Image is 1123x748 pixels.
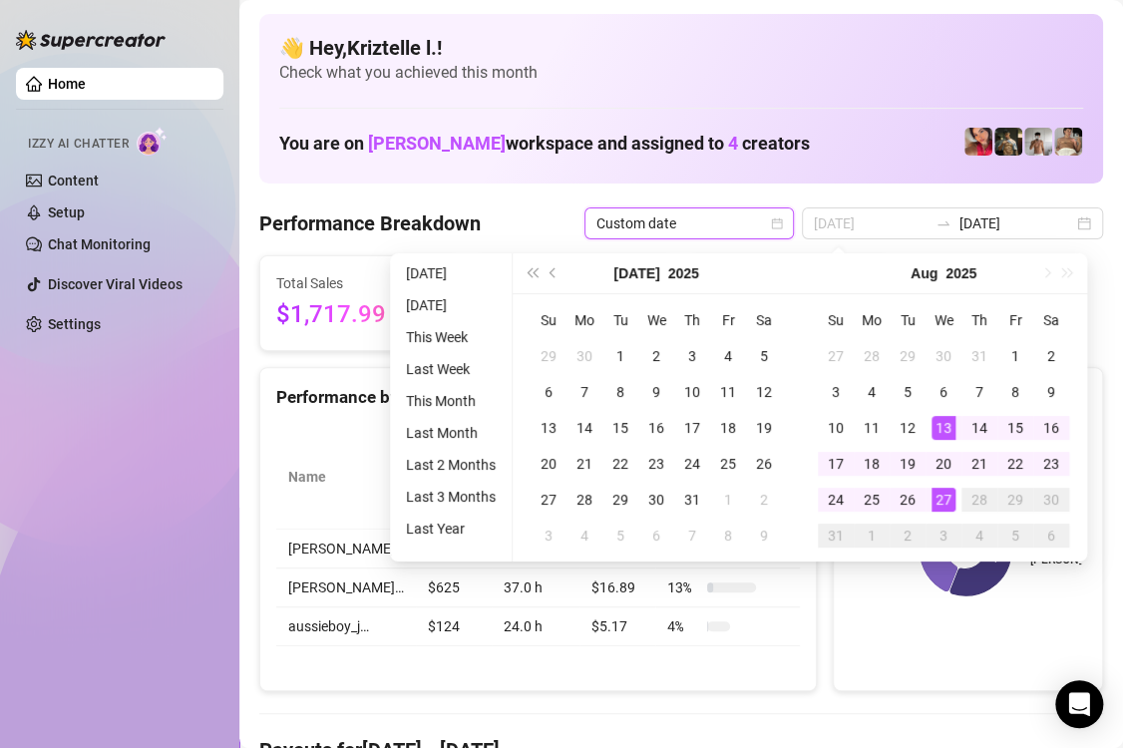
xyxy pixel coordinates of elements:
[860,452,884,476] div: 18
[926,518,961,554] td: 2025-09-03
[608,452,632,476] div: 22
[674,482,710,518] td: 2025-07-31
[16,30,166,50] img: logo-BBDzfeDw.svg
[752,488,776,512] div: 2
[602,302,638,338] th: Tu
[1003,452,1027,476] div: 22
[638,518,674,554] td: 2025-08-06
[961,410,997,446] td: 2025-08-14
[543,253,564,293] button: Previous month (PageUp)
[680,380,704,404] div: 10
[710,410,746,446] td: 2025-07-18
[752,524,776,548] div: 9
[531,482,566,518] td: 2025-07-27
[276,272,442,294] span: Total Sales
[926,410,961,446] td: 2025-08-13
[566,518,602,554] td: 2025-08-04
[994,128,1022,156] img: Tony
[398,421,504,445] li: Last Month
[824,488,848,512] div: 24
[572,416,596,440] div: 14
[608,416,632,440] div: 15
[537,488,561,512] div: 27
[279,133,810,155] h1: You are on workspace and assigned to creators
[137,127,168,156] img: AI Chatter
[854,410,890,446] td: 2025-08-11
[932,344,955,368] div: 30
[398,389,504,413] li: This Month
[638,410,674,446] td: 2025-07-16
[961,446,997,482] td: 2025-08-21
[596,208,782,238] span: Custom date
[602,518,638,554] td: 2025-08-05
[926,374,961,410] td: 2025-08-06
[890,518,926,554] td: 2025-09-02
[716,452,740,476] div: 25
[854,518,890,554] td: 2025-09-01
[398,357,504,381] li: Last Week
[680,344,704,368] div: 3
[710,302,746,338] th: Fr
[492,607,579,646] td: 24.0 h
[818,446,854,482] td: 2025-08-17
[680,524,704,548] div: 7
[572,452,596,476] div: 21
[537,416,561,440] div: 13
[531,518,566,554] td: 2025-08-03
[945,253,976,293] button: Choose a year
[997,302,1033,338] th: Fr
[961,482,997,518] td: 2025-08-28
[1033,518,1069,554] td: 2025-09-06
[28,135,129,154] span: Izzy AI Chatter
[1003,416,1027,440] div: 15
[746,374,782,410] td: 2025-07-12
[1039,380,1063,404] div: 9
[890,446,926,482] td: 2025-08-19
[890,482,926,518] td: 2025-08-26
[537,344,561,368] div: 29
[566,338,602,374] td: 2025-06-30
[608,380,632,404] div: 8
[710,374,746,410] td: 2025-07-11
[854,302,890,338] th: Mo
[814,212,928,234] input: Start date
[926,302,961,338] th: We
[890,338,926,374] td: 2025-07-29
[398,293,504,317] li: [DATE]
[566,446,602,482] td: 2025-07-21
[997,446,1033,482] td: 2025-08-22
[746,446,782,482] td: 2025-07-26
[602,446,638,482] td: 2025-07-22
[926,338,961,374] td: 2025-07-30
[1039,344,1063,368] div: 2
[680,416,704,440] div: 17
[818,338,854,374] td: 2025-07-27
[824,524,848,548] div: 31
[746,302,782,338] th: Sa
[572,344,596,368] div: 30
[572,488,596,512] div: 28
[416,568,492,607] td: $625
[674,446,710,482] td: 2025-07-24
[997,410,1033,446] td: 2025-08-15
[746,482,782,518] td: 2025-08-02
[644,416,668,440] div: 16
[1003,524,1027,548] div: 5
[926,482,961,518] td: 2025-08-27
[613,253,659,293] button: Choose a month
[932,452,955,476] div: 20
[896,488,920,512] div: 26
[674,518,710,554] td: 2025-08-07
[398,261,504,285] li: [DATE]
[964,128,992,156] img: Vanessa
[854,446,890,482] td: 2025-08-18
[668,253,699,293] button: Choose a year
[746,410,782,446] td: 2025-07-19
[890,410,926,446] td: 2025-08-12
[572,524,596,548] div: 4
[276,425,416,530] th: Name
[716,344,740,368] div: 4
[48,316,101,332] a: Settings
[1054,128,1082,156] img: Aussieboy_jfree
[537,380,561,404] div: 6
